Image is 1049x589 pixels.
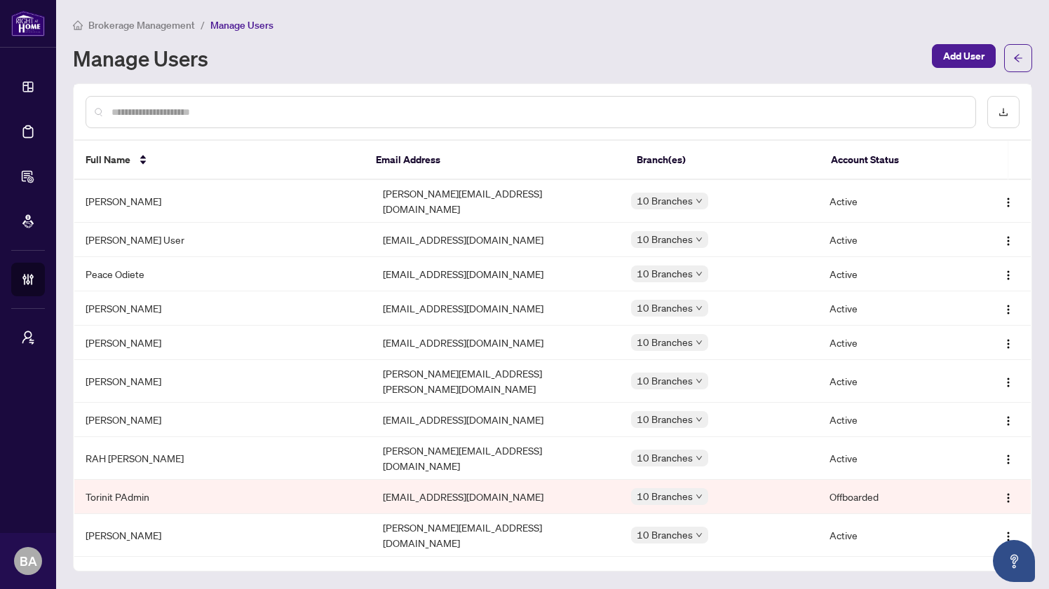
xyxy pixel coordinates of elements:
li: / [201,17,205,33]
td: Peace Odiete [74,257,372,291]
td: Active [818,223,967,257]
td: Offboarded [818,480,967,514]
span: Brokerage Management [88,19,195,32]
span: 10 Branches [637,300,693,316]
td: Active [818,180,967,223]
th: Email Address [365,141,625,180]
td: [EMAIL_ADDRESS][DOMAIN_NAME] [372,257,620,291]
button: Logo [997,263,1020,285]
button: Add User [932,44,996,68]
td: [PERSON_NAME][EMAIL_ADDRESS][DOMAIN_NAME] [372,437,620,480]
button: Logo [997,190,1020,212]
span: down [696,339,703,346]
span: 10 Branches [637,193,693,209]
img: Logo [1003,338,1014,349]
button: Logo [997,228,1020,251]
td: [EMAIL_ADDRESS][DOMAIN_NAME] [372,291,620,326]
h1: Manage Users [73,47,208,69]
td: Active [818,403,967,437]
td: [PERSON_NAME] User [74,223,372,257]
span: 10 Branches [637,265,693,282]
img: Logo [1003,197,1014,208]
span: down [696,198,703,205]
span: down [696,455,703,462]
td: Torinit PAdmin [74,480,372,514]
img: Logo [1003,235,1014,247]
img: Logo [1003,454,1014,465]
td: [PERSON_NAME][EMAIL_ADDRESS][PERSON_NAME][DOMAIN_NAME] [372,360,620,403]
td: [EMAIL_ADDRESS][DOMAIN_NAME] [372,403,620,437]
span: down [696,416,703,423]
span: arrow-left [1013,53,1023,63]
td: Active [818,437,967,480]
td: [PERSON_NAME] [74,360,372,403]
td: RAH [PERSON_NAME] [74,437,372,480]
span: down [696,270,703,277]
span: 10 Branches [637,334,693,350]
span: down [696,305,703,312]
button: Logo [997,297,1020,319]
td: Active [818,514,967,557]
td: [PERSON_NAME] [74,403,372,437]
button: Logo [997,524,1020,546]
td: [PERSON_NAME] [74,180,372,223]
img: Logo [1003,377,1014,388]
img: Logo [1003,415,1014,427]
th: Branch(es) [625,141,819,180]
span: down [696,236,703,243]
th: Account Status [820,141,965,180]
td: [EMAIL_ADDRESS][DOMAIN_NAME] [372,223,620,257]
span: down [696,377,703,384]
span: user-switch [21,331,35,345]
span: 10 Branches [637,411,693,427]
img: Logo [1003,304,1014,315]
td: [PERSON_NAME] [74,326,372,360]
button: Logo [997,485,1020,508]
button: Logo [997,370,1020,392]
span: BA [20,551,37,571]
td: [EMAIL_ADDRESS][DOMAIN_NAME] [372,480,620,514]
td: Active [818,360,967,403]
span: 10 Branches [637,527,693,543]
span: home [73,20,83,30]
img: Logo [1003,531,1014,542]
span: down [696,493,703,500]
span: 10 Branches [637,488,693,504]
span: 10 Branches [637,450,693,466]
button: Open asap [993,540,1035,582]
button: Logo [997,331,1020,354]
span: Full Name [86,152,130,167]
td: [PERSON_NAME] [74,291,372,326]
span: down [696,532,703,539]
button: Logo [997,408,1020,431]
button: Logo [997,447,1020,469]
span: Add User [943,45,984,67]
td: Active [818,257,967,291]
button: download [987,96,1020,128]
td: Active [818,291,967,326]
img: logo [11,11,45,36]
th: Full Name [74,141,365,180]
td: Active [818,326,967,360]
span: 10 Branches [637,231,693,247]
td: [PERSON_NAME][EMAIL_ADDRESS][DOMAIN_NAME] [372,180,620,223]
img: Logo [1003,270,1014,281]
td: [EMAIL_ADDRESS][DOMAIN_NAME] [372,326,620,360]
img: Logo [1003,492,1014,504]
td: [PERSON_NAME][EMAIL_ADDRESS][DOMAIN_NAME] [372,514,620,557]
td: [PERSON_NAME] [74,514,372,557]
span: download [999,107,1008,117]
span: Manage Users [210,19,273,32]
span: 10 Branches [637,373,693,389]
